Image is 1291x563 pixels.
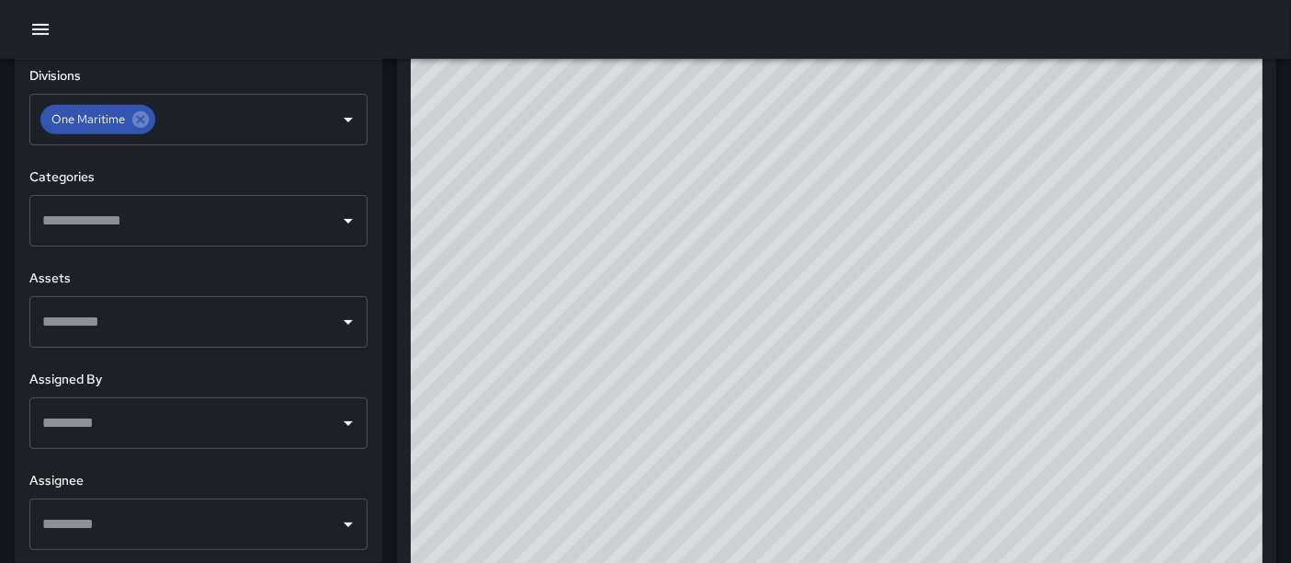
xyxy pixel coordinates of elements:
[40,109,136,130] span: One Maritime
[29,66,368,86] h6: Divisions
[40,105,155,134] div: One Maritime
[335,511,361,537] button: Open
[29,167,368,188] h6: Categories
[29,471,368,491] h6: Assignee
[335,107,361,132] button: Open
[335,410,361,436] button: Open
[29,370,368,390] h6: Assigned By
[335,309,361,335] button: Open
[335,208,361,234] button: Open
[29,269,368,289] h6: Assets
